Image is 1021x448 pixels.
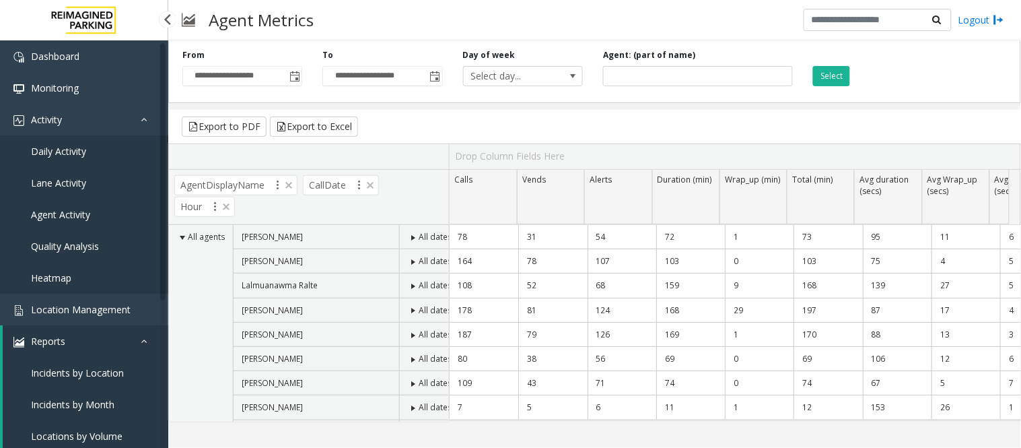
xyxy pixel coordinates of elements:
td: 106 [863,347,931,371]
span: Locations by Volume [31,430,122,443]
td: 187 [450,323,518,347]
td: 169 [656,323,725,347]
span: All dates [419,231,452,243]
span: Reports [31,335,65,348]
span: Avg duration (secs) [860,174,909,197]
span: Agent Activity [31,208,90,221]
label: From [182,49,205,61]
td: 107 [588,249,656,274]
span: Monitoring [31,82,79,94]
span: All dates [419,280,452,291]
span: Calls [454,174,472,185]
td: 12 [794,395,862,420]
td: 126 [588,323,656,347]
td: 109 [450,371,518,395]
td: 78 [450,225,518,249]
td: 87 [863,298,931,323]
td: 74 [794,371,862,395]
td: 1 [725,225,794,249]
td: 27 [931,274,1000,298]
span: All dates [419,255,452,267]
h3: Agent Metrics [202,3,320,36]
span: AgentDisplayName [174,175,297,195]
td: 78 [518,249,587,274]
img: 'icon' [13,337,24,348]
label: Day of week [463,49,516,61]
td: 67 [863,371,931,395]
td: 88 [863,323,931,347]
td: 81 [518,298,587,323]
span: CallDate [303,175,379,195]
span: Vends [522,174,546,185]
a: Incidents by Month [3,389,168,420]
span: Toggle popup [287,67,302,86]
span: All dates [419,402,452,413]
span: Total (min) [792,174,833,185]
td: 1 [725,395,794,420]
img: 'icon' [13,52,24,63]
td: 9 [725,274,794,298]
img: 'icon' [13,115,24,126]
span: Drop Column Fields Here [455,150,565,162]
span: Wrap_up (min) [725,174,780,185]
span: [PERSON_NAME] [242,377,303,389]
td: 79 [518,323,587,347]
td: 69 [794,347,862,371]
span: [PERSON_NAME] [242,255,303,267]
td: 6 [588,395,656,420]
span: [PERSON_NAME] [242,231,303,243]
td: 0 [725,249,794,274]
span: Location Management [31,303,131,316]
td: 29 [725,298,794,323]
span: [PERSON_NAME] [242,329,303,340]
td: 139 [863,274,931,298]
button: Export to PDF [182,117,267,137]
span: Hour [174,197,235,217]
span: All dates [419,329,452,340]
td: 69 [656,347,725,371]
a: Incidents by Location [3,357,168,389]
td: 80 [450,347,518,371]
button: Select [813,66,850,86]
td: 103 [656,249,725,274]
td: 52 [518,274,587,298]
td: 73 [794,225,862,249]
td: 54 [588,225,656,249]
td: 5 [931,371,1000,395]
button: Export to Excel [270,117,358,137]
td: 1 [725,323,794,347]
td: 95 [863,225,931,249]
span: All dates [419,305,452,316]
span: Toggle popup [427,67,442,86]
td: 164 [450,249,518,274]
td: 4 [931,249,1000,274]
span: All dates [419,353,452,364]
td: 168 [794,274,862,298]
label: To [322,49,333,61]
a: Reports [3,325,168,357]
img: logout [993,13,1004,27]
span: Lalmuanawma Ralte [242,280,318,291]
td: 178 [450,298,518,323]
img: 'icon' [13,305,24,316]
span: Alerts [590,174,612,185]
td: 124 [588,298,656,323]
td: 11 [656,395,725,420]
span: Avg Wrap_up (secs) [927,174,978,197]
td: 72 [656,225,725,249]
span: All dates [419,377,452,389]
td: 168 [656,298,725,323]
td: 5 [518,395,587,420]
td: 0 [725,371,794,395]
span: Dashboard [31,50,79,63]
td: 11 [931,225,1000,249]
span: [PERSON_NAME] [242,305,303,316]
span: Quality Analysis [31,240,99,253]
td: 159 [656,274,725,298]
span: Lane Activity [31,177,86,189]
td: 26 [931,395,1000,420]
td: 0 [725,347,794,371]
img: pageIcon [182,3,195,36]
span: Daily Activity [31,145,86,158]
td: 74 [656,371,725,395]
